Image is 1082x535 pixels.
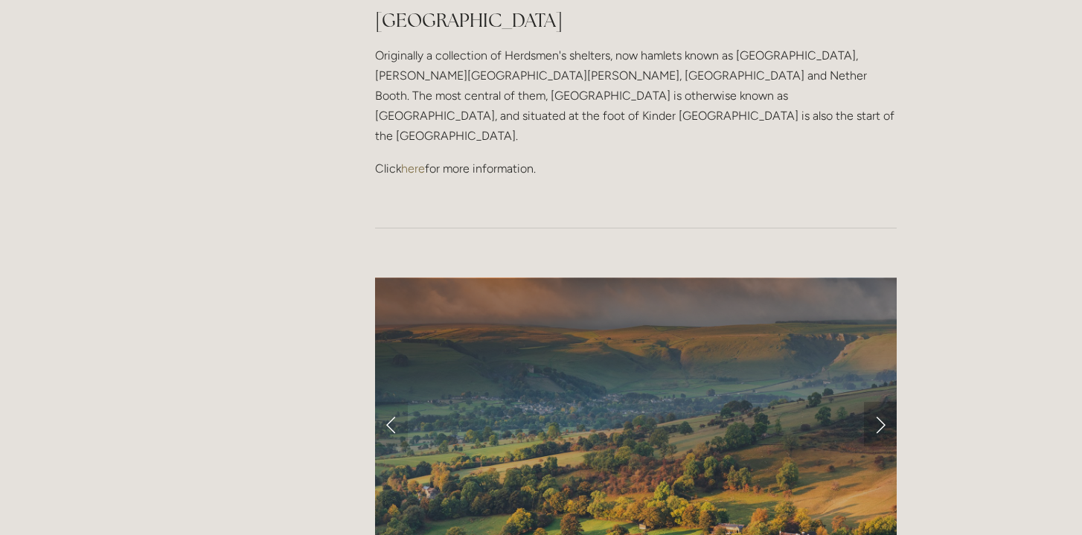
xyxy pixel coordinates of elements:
a: here [401,161,425,176]
h2: [GEOGRAPHIC_DATA] [375,7,897,33]
a: Next Slide [864,402,897,446]
p: Click for more information. [375,158,897,179]
p: Originally a collection of Herdsmen's shelters, now hamlets known as [GEOGRAPHIC_DATA], [PERSON_N... [375,45,897,147]
a: Previous Slide [375,402,408,446]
